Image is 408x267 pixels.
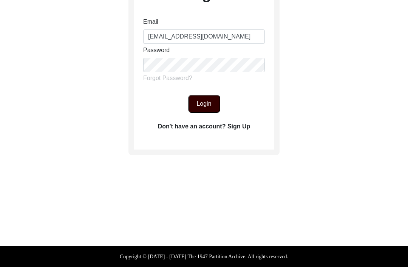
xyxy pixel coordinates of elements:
[143,17,158,26] label: Email
[143,74,192,83] label: Forgot Password?
[188,95,220,113] button: Login
[120,253,288,261] label: Copyright © [DATE] - [DATE] The 1947 Partition Archive. All rights reserved.
[158,122,250,131] label: Don't have an account? Sign Up
[143,46,170,55] label: Password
